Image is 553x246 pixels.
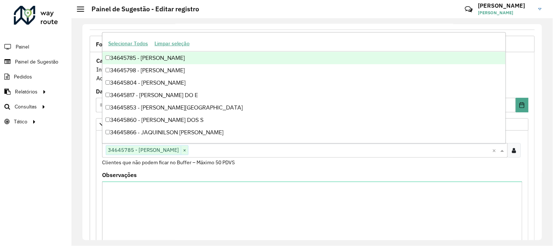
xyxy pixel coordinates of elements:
[102,126,506,139] div: 34645866 - JAQUINILSON [PERSON_NAME]
[102,101,506,114] div: 34645853 - [PERSON_NAME][GEOGRAPHIC_DATA]
[16,43,29,51] span: Painel
[106,146,181,154] span: 34645785 - [PERSON_NAME]
[102,159,235,166] small: Clientes que não podem ficar no Buffer – Máximo 50 PDVS
[102,32,506,143] ng-dropdown-panel: Options list
[96,118,529,131] a: Priorizar Cliente - Não podem ficar no buffer
[14,73,32,81] span: Pedidos
[84,5,199,13] h2: Painel de Sugestão - Editar registro
[478,2,533,9] h3: [PERSON_NAME]
[102,114,506,126] div: 34645860 - [PERSON_NAME] DOS S
[461,1,476,17] a: Contato Rápido
[516,98,529,112] button: Choose Date
[181,146,188,155] span: ×
[96,57,217,64] strong: Cadastro Painel de sugestão de roteirização:
[14,118,27,126] span: Tático
[102,52,506,64] div: 34645785 - [PERSON_NAME]
[102,89,506,101] div: 34645817 - [PERSON_NAME] DO E
[15,103,37,111] span: Consultas
[478,9,533,16] span: [PERSON_NAME]
[492,146,499,155] span: Clear all
[96,87,163,96] label: Data de Vigência Inicial
[102,64,506,77] div: 34645798 - [PERSON_NAME]
[96,41,178,47] span: Formulário Painel de Sugestão
[151,38,193,49] button: Limpar seleção
[102,170,137,179] label: Observações
[105,38,151,49] button: Selecionar Todos
[102,77,506,89] div: 34645804 - [PERSON_NAME]
[15,88,38,96] span: Relatórios
[15,58,58,66] span: Painel de Sugestão
[96,56,529,83] div: Informe a data de inicio, fim e preencha corretamente os campos abaixo. Ao final, você irá pré-vi...
[102,139,506,151] div: 34645890 - [PERSON_NAME] D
